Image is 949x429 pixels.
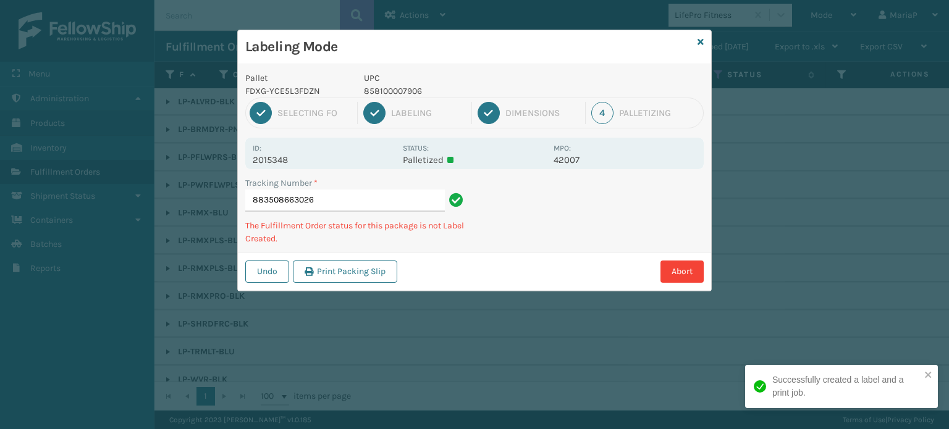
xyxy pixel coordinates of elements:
div: 3 [478,102,500,124]
button: Undo [245,260,289,283]
button: Print Packing Slip [293,260,397,283]
div: 4 [591,102,614,124]
p: The Fulfillment Order status for this package is not Label Created. [245,219,467,245]
label: Id: [253,144,261,152]
div: Dimensions [505,107,580,119]
p: 858100007906 [364,85,546,98]
p: 2015348 [253,154,395,165]
p: Pallet [245,72,349,85]
label: MPO: [554,144,571,152]
p: Palletized [403,154,546,165]
p: 42007 [554,154,696,165]
p: FDXG-YCE5L3FDZN [245,85,349,98]
label: Tracking Number [245,177,318,190]
div: Palletizing [619,107,699,119]
button: close [924,370,933,381]
button: Abort [660,260,704,283]
p: UPC [364,72,546,85]
h3: Labeling Mode [245,38,693,56]
div: Selecting FO [277,107,352,119]
div: Successfully created a label and a print job. [772,373,921,399]
div: 2 [363,102,386,124]
div: Labeling [391,107,465,119]
label: Status: [403,144,429,152]
div: 1 [250,102,272,124]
